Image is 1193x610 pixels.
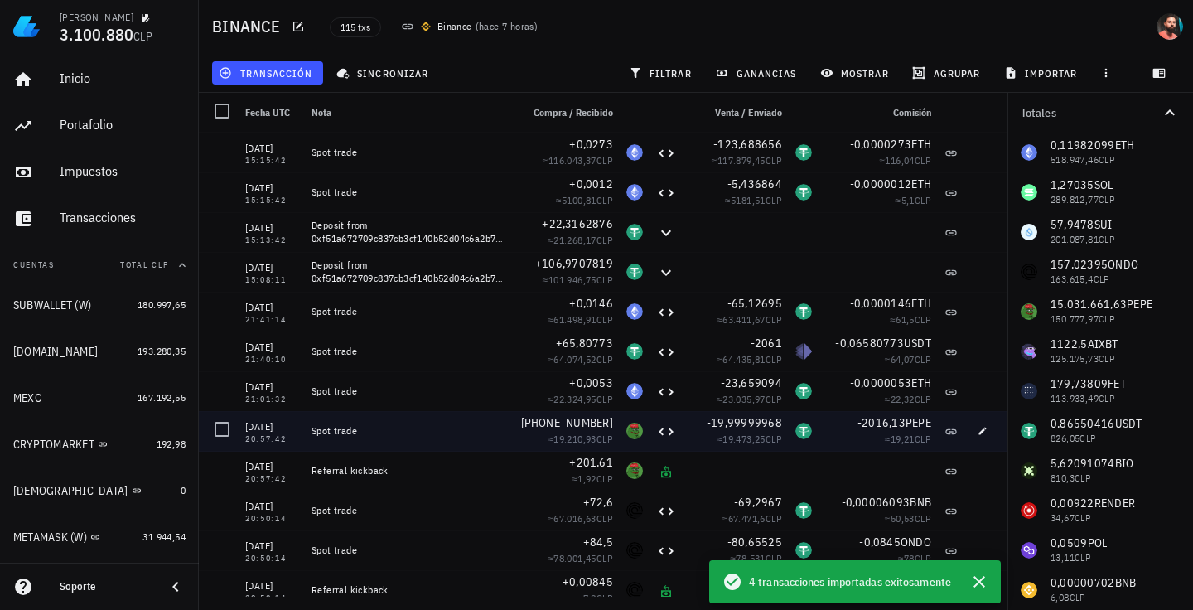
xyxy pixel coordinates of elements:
[850,296,912,311] span: -0,0000146
[181,484,186,496] span: 0
[885,154,914,167] span: 116,04
[730,552,782,564] span: ≈
[736,552,765,564] span: 78.531
[722,353,766,366] span: 64.435,81
[553,393,596,405] span: 22.324,95
[707,415,782,430] span: -19,99999968
[553,234,596,246] span: 21.268,17
[596,154,613,167] span: CLP
[60,23,133,46] span: 3.100.880
[553,353,596,366] span: 64.074,52
[305,93,514,133] div: Nota
[13,530,87,545] div: METAMASK (W)
[60,580,152,593] div: Soporte
[596,433,613,445] span: CLP
[556,336,613,351] span: +65,80773
[7,471,192,511] a: [DEMOGRAPHIC_DATA] 0
[814,61,899,85] button: mostrar
[904,552,915,564] span: 78
[553,512,596,525] span: 67.016,63
[718,66,796,80] span: ganancias
[766,353,782,366] span: CLP
[245,157,298,165] div: 15:15:42
[722,433,766,445] span: 19.473,25
[548,433,613,445] span: ≈
[734,495,782,510] span: -69,2967
[535,256,613,271] span: +106,9707819
[60,117,186,133] div: Portafolio
[683,93,789,133] div: Venta / Enviado
[330,61,439,85] button: sincronizar
[766,313,782,326] span: CLP
[626,542,643,559] div: ONDO-icon
[562,194,596,206] span: 5100,81
[245,299,298,316] div: [DATE]
[548,274,596,286] span: 101.946,75
[583,535,613,549] span: +84,5
[245,435,298,443] div: 20:57:42
[7,517,192,557] a: METAMASK (W) 31.944,54
[997,61,1088,85] button: importar
[157,438,186,450] span: 192,98
[626,423,643,439] div: PEPE-icon
[632,66,692,80] span: filtrar
[212,13,287,40] h1: BINANCE
[245,140,298,157] div: [DATE]
[859,535,901,549] span: -0,0845
[245,220,298,236] div: [DATE]
[312,504,507,517] div: Spot trade
[569,137,613,152] span: +0,0273
[553,433,596,445] span: 19.210,93
[245,475,298,483] div: 20:57:42
[548,512,613,525] span: ≈
[915,194,931,206] span: CLP
[548,353,613,366] span: ≈
[717,393,782,405] span: ≈
[850,177,912,191] span: -0,0000012
[896,194,931,206] span: ≈
[824,66,889,80] span: mostrar
[7,152,192,192] a: Impuestos
[13,345,98,359] div: [DOMAIN_NAME]
[556,194,613,206] span: ≈
[553,313,596,326] span: 61.498,91
[542,216,613,231] span: +22,3162876
[717,433,782,445] span: ≈
[596,512,613,525] span: CLP
[911,296,931,311] span: ETH
[1021,107,1160,119] div: Totales
[850,375,912,390] span: -0,0000053
[245,458,298,475] div: [DATE]
[596,194,613,206] span: CLP
[245,180,298,196] div: [DATE]
[721,375,783,390] span: -23,659094
[596,234,613,246] span: CLP
[596,472,613,485] span: CLP
[795,144,812,161] div: USDT-icon
[891,433,915,445] span: 19,21
[553,552,596,564] span: 78.001,45
[893,106,931,119] span: Comisión
[534,106,613,119] span: Compra / Recibido
[476,18,539,35] span: ( )
[245,339,298,356] div: [DATE]
[245,236,298,244] div: 15:13:42
[795,542,812,559] div: USDT-icon
[896,313,915,326] span: 61,5
[421,22,431,31] img: 270.png
[596,274,613,286] span: CLP
[911,137,931,152] span: ETH
[548,154,596,167] span: 116.043,37
[626,502,643,519] div: ONDO-icon
[138,391,186,404] span: 167.192,55
[708,61,807,85] button: ganancias
[312,345,507,358] div: Spot trade
[245,498,298,515] div: [DATE]
[911,375,931,390] span: ETH
[7,332,192,371] a: [DOMAIN_NAME] 193.280,35
[245,276,298,284] div: 15:08:11
[891,353,915,366] span: 64,07
[766,154,782,167] span: CLP
[245,419,298,435] div: [DATE]
[891,393,915,405] span: 22,32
